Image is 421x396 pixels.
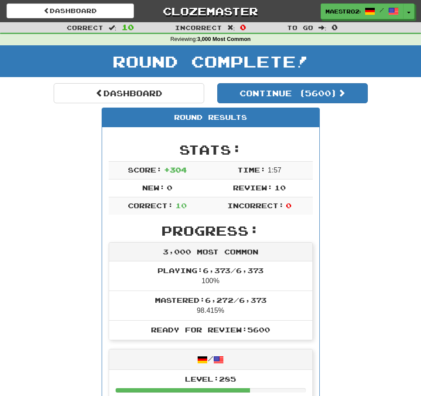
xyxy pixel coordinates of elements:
div: Round Results [102,108,319,127]
h2: Stats: [109,142,313,157]
span: Mastered: 6,272 / 6,373 [155,296,267,304]
span: 0 [167,183,172,192]
span: Level: 285 [185,375,236,383]
span: To go [287,24,313,31]
span: 10 [274,183,286,192]
span: Correct: [128,201,173,210]
a: Maestro2603 / [321,3,404,19]
span: Incorrect [175,24,222,31]
h2: Progress: [109,223,313,238]
span: : [109,24,116,30]
div: 3,000 Most Common [109,243,312,262]
span: : [227,24,235,30]
span: : [318,24,326,30]
span: Playing: 6,373 / 6,373 [157,266,264,274]
span: / [380,7,384,13]
span: Correct [67,24,103,31]
strong: 3,000 Most Common [197,36,250,42]
a: Clozemaster [147,3,274,19]
span: + 304 [164,166,187,174]
span: Score: [128,166,162,174]
a: Dashboard [7,3,134,18]
span: Maestro2603 [325,7,360,15]
span: New: [142,183,165,192]
button: Continue (5600) [217,83,368,103]
span: 10 [175,201,187,210]
a: Dashboard [54,83,204,103]
span: Incorrect: [227,201,284,210]
span: Ready for Review: 5600 [151,325,270,334]
h1: Round Complete! [3,53,418,70]
span: 1 : 57 [268,166,281,174]
div: / [109,349,312,370]
span: 0 [286,201,291,210]
span: 0 [332,23,338,31]
span: 10 [122,23,134,31]
li: 100% [109,261,312,291]
li: 98.415% [109,291,312,321]
span: Review: [233,183,273,192]
span: Time: [237,166,266,174]
span: 0 [240,23,246,31]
